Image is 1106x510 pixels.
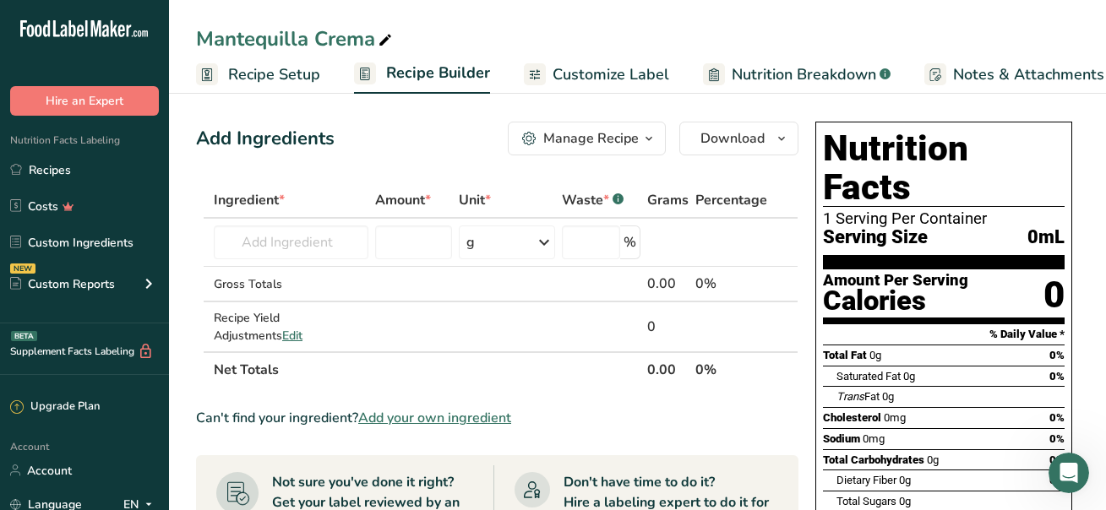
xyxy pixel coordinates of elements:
[1049,370,1065,382] span: 0%
[836,370,901,382] span: Saturated Fat
[375,190,431,210] span: Amount
[869,349,881,361] span: 0g
[466,232,475,252] div: g
[543,128,639,149] div: Manage Recipe
[508,122,666,155] button: Manage Recipe
[823,210,1065,227] div: 1 Serving Per Container
[1049,411,1065,424] span: 0%
[354,54,490,95] a: Recipe Builder
[836,495,896,507] span: Total Sugars
[703,56,891,94] a: Nutrition Breakdown
[823,227,928,248] span: Serving Size
[823,129,1065,207] h1: Nutrition Facts
[562,190,624,210] div: Waste
[553,63,669,86] span: Customize Label
[196,24,395,54] div: Mantequilla Crema
[1049,349,1065,361] span: 0%
[903,370,915,382] span: 0g
[899,474,911,486] span: 0g
[647,274,689,294] div: 0.00
[214,309,368,345] div: Recipe Yield Adjustments
[228,63,320,86] span: Recipe Setup
[10,263,35,274] div: NEW
[836,390,880,403] span: Fat
[882,390,894,403] span: 0g
[953,63,1104,86] span: Notes & Attachments
[210,351,644,387] th: Net Totals
[10,86,159,116] button: Hire an Expert
[524,56,669,94] a: Customize Label
[836,390,864,403] i: Trans
[695,190,767,210] span: Percentage
[695,274,767,294] div: 0%
[863,432,885,445] span: 0mg
[924,56,1104,94] a: Notes & Attachments
[214,225,368,259] input: Add Ingredient
[459,190,491,210] span: Unit
[692,351,771,387] th: 0%
[700,128,765,149] span: Download
[679,122,798,155] button: Download
[1027,227,1065,248] span: 0mL
[386,62,490,84] span: Recipe Builder
[927,453,939,466] span: 0g
[196,125,335,153] div: Add Ingredients
[11,331,37,341] div: BETA
[214,190,285,210] span: Ingredient
[884,411,906,424] span: 0mg
[10,275,115,293] div: Custom Reports
[647,317,689,337] div: 0
[823,453,924,466] span: Total Carbohydrates
[1043,273,1065,317] div: 0
[823,324,1065,345] section: % Daily Value *
[282,328,302,344] span: Edit
[823,349,867,361] span: Total Fat
[823,289,968,313] div: Calories
[1049,453,1089,493] iframe: Intercom live chat
[10,399,100,415] div: Upgrade Plan
[732,63,876,86] span: Nutrition Breakdown
[196,56,320,94] a: Recipe Setup
[836,474,896,486] span: Dietary Fiber
[644,351,692,387] th: 0.00
[196,408,798,428] div: Can't find your ingredient?
[358,408,511,428] span: Add your own ingredient
[823,273,968,289] div: Amount Per Serving
[823,411,881,424] span: Cholesterol
[823,432,860,445] span: Sodium
[899,495,911,507] span: 0g
[1049,432,1065,445] span: 0%
[214,275,368,293] div: Gross Totals
[647,190,689,210] span: Grams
